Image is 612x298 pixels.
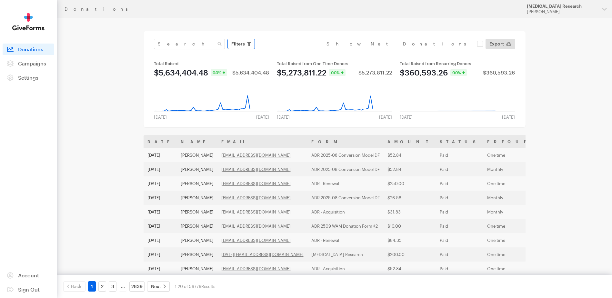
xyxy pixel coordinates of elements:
th: Status [436,135,483,148]
td: $200.00 [384,247,436,262]
span: Next [151,283,161,290]
td: ADR 2025-08 Conversion Model DF [307,148,384,162]
div: $5,273,811.22 [277,69,326,76]
th: Name [177,135,217,148]
td: Paid [436,262,483,276]
td: [PERSON_NAME] [177,176,217,191]
td: [DATE] [144,191,177,205]
a: 2839 [129,281,145,292]
td: ADR - Renewal [307,176,384,191]
td: $31.83 [384,205,436,219]
span: Settings [18,74,38,81]
td: [DATE] [144,162,177,176]
td: [PERSON_NAME] [177,162,217,176]
div: [DATE] [396,114,416,120]
th: Frequency [483,135,557,148]
td: Monthly [483,162,557,176]
div: 1-20 of 56776 [175,281,215,292]
a: [EMAIL_ADDRESS][DOMAIN_NAME] [221,153,291,158]
div: [MEDICAL_DATA] Research [527,4,597,9]
td: [DATE] [144,233,177,247]
div: 0.0% [450,69,467,76]
td: Paid [436,162,483,176]
td: [DATE] [144,205,177,219]
td: $10.00 [384,219,436,233]
td: ADR - Renewal [307,233,384,247]
td: [PERSON_NAME] [177,233,217,247]
td: [DATE] [144,176,177,191]
td: Paid [436,247,483,262]
td: [PERSON_NAME] [177,148,217,162]
button: Filters [227,39,255,49]
div: [PERSON_NAME] [527,9,597,15]
th: Date [144,135,177,148]
a: 2 [98,281,106,292]
td: One time [483,148,557,162]
td: $26.58 [384,191,436,205]
td: [PERSON_NAME] [177,191,217,205]
a: [EMAIL_ADDRESS][DOMAIN_NAME] [221,238,291,243]
div: $5,634,404.48 [154,69,208,76]
td: $52.84 [384,148,436,162]
div: $5,634,404.48 [232,70,269,75]
td: ADR 2025-08 Conversion Model DF [307,162,384,176]
a: Sign Out [3,284,54,295]
a: [EMAIL_ADDRESS][DOMAIN_NAME] [221,266,291,271]
div: Total Raised [154,61,269,66]
td: [DATE] [144,148,177,162]
a: Donations [3,44,54,55]
a: [EMAIL_ADDRESS][DOMAIN_NAME] [221,167,291,172]
td: $52.84 [384,162,436,176]
div: 0.0% [211,69,227,76]
td: $250.00 [384,176,436,191]
td: Paid [436,148,483,162]
div: [DATE] [273,114,294,120]
div: [DATE] [252,114,273,120]
td: Paid [436,233,483,247]
a: [EMAIL_ADDRESS][DOMAIN_NAME] [221,195,291,200]
a: Export [486,39,515,49]
td: [DATE] [144,247,177,262]
a: [EMAIL_ADDRESS][DOMAIN_NAME] [221,223,291,229]
span: Donations [18,46,43,52]
div: [DATE] [375,114,396,120]
td: [DATE] [144,262,177,276]
td: Paid [436,191,483,205]
td: One time [483,247,557,262]
span: Sign Out [18,286,40,293]
div: Total Raised from One Time Donors [277,61,392,66]
a: Settings [3,72,54,84]
span: Filters [231,40,245,48]
td: Monthly [483,205,557,219]
td: [MEDICAL_DATA] Research [307,247,384,262]
a: Campaigns [3,58,54,69]
td: ADR 2509 WAM Donation Form #2 [307,219,384,233]
td: Paid [436,176,483,191]
th: Email [217,135,307,148]
a: Account [3,270,54,281]
a: [DATE][EMAIL_ADDRESS][DOMAIN_NAME] [221,252,304,257]
span: Campaigns [18,60,46,66]
div: Total Raised from Recurring Donors [400,61,515,66]
td: [DATE] [144,219,177,233]
a: Next [147,281,170,292]
th: Form [307,135,384,148]
a: [EMAIL_ADDRESS][DOMAIN_NAME] [221,209,291,214]
td: [PERSON_NAME] [177,247,217,262]
td: ADR - Acquisition [307,205,384,219]
td: [PERSON_NAME] [177,205,217,219]
td: One time [483,233,557,247]
td: $84.35 [384,233,436,247]
td: Paid [436,205,483,219]
td: One time [483,219,557,233]
td: Paid [436,219,483,233]
span: Account [18,272,39,278]
td: [PERSON_NAME] [177,262,217,276]
td: [PERSON_NAME] [177,219,217,233]
td: Monthly [483,191,557,205]
div: [DATE] [150,114,171,120]
div: $360,593.26 [400,69,448,76]
td: $52.84 [384,262,436,276]
th: Amount [384,135,436,148]
td: ADR - Acquisition [307,262,384,276]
